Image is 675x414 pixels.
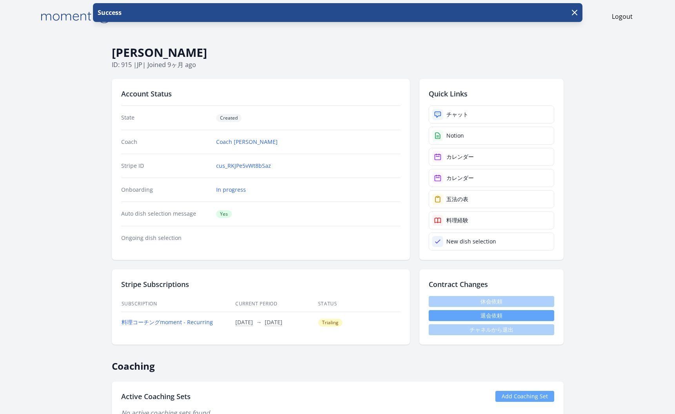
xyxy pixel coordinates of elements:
[429,127,554,145] a: Notion
[216,186,246,194] a: In progress
[256,318,262,326] span: →
[495,391,554,402] a: Add Coaching Set
[446,238,496,245] div: New dish selection
[429,324,554,335] span: チャネルから退出
[429,279,554,290] h2: Contract Changes
[121,391,191,402] h2: Active Coaching Sets
[121,279,400,290] h2: Stripe Subscriptions
[121,296,235,312] th: Subscription
[112,45,564,60] h1: [PERSON_NAME]
[429,105,554,123] a: チャット
[235,318,253,326] button: [DATE]
[137,60,142,69] span: jp
[446,216,468,224] div: 料理経験
[121,210,210,218] dt: Auto dish selection message
[112,60,564,69] p: ID: 915 | | Joined 9ヶ月 ago
[121,186,210,194] dt: Onboarding
[318,319,342,327] span: Trialing
[216,210,232,218] span: Yes
[122,318,213,326] a: 料理コーチングmoment - Recurring
[121,234,210,242] dt: Ongoing dish selection
[235,296,318,312] th: Current Period
[121,114,210,122] dt: State
[265,318,282,326] button: [DATE]
[112,354,564,372] h2: Coaching
[318,296,400,312] th: Status
[121,162,210,170] dt: Stripe ID
[121,88,400,99] h2: Account Status
[446,132,464,140] div: Notion
[429,190,554,208] a: 五法の表
[121,138,210,146] dt: Coach
[429,232,554,251] a: New dish selection
[446,195,468,203] div: 五法の表
[216,138,278,146] a: Coach [PERSON_NAME]
[429,148,554,166] a: カレンダー
[446,111,468,118] div: チャット
[446,153,474,161] div: カレンダー
[429,310,554,321] button: 退会依頼
[429,211,554,229] a: 料理経験
[96,8,122,17] p: Success
[216,162,271,170] a: cus_RKJPe5vWt8bSaz
[216,114,242,122] span: Created
[429,88,554,99] h2: Quick Links
[429,296,554,307] span: 休会依頼
[429,169,554,187] a: カレンダー
[446,174,474,182] div: カレンダー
